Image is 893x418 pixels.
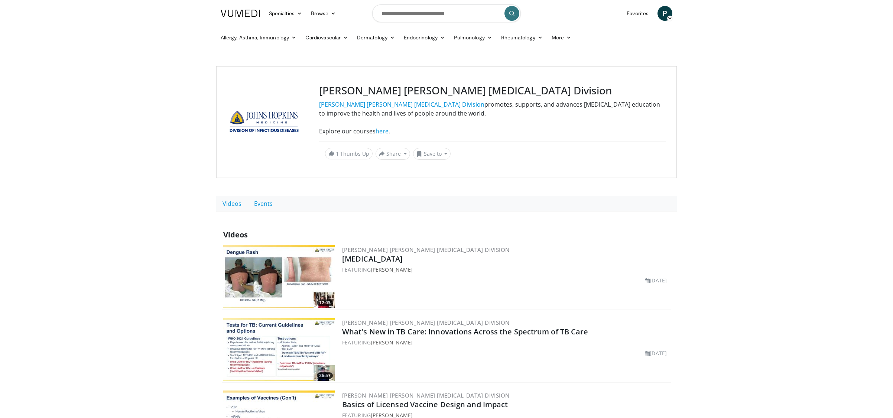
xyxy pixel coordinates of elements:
a: Videos [216,196,248,211]
a: Rheumatology [497,30,547,45]
a: More [547,30,576,45]
a: Favorites [622,6,653,21]
a: [PERSON_NAME] [PERSON_NAME] [MEDICAL_DATA] Division [342,246,510,253]
a: [PERSON_NAME] [371,339,413,346]
span: 1 [336,150,339,157]
a: [PERSON_NAME] [PERSON_NAME] [MEDICAL_DATA] Division [319,100,484,108]
a: Specialties [264,6,306,21]
span: Videos [223,230,248,240]
img: 9402e814-ecf7-4823-b843-67a6d0993fee.300x170_q85_crop-smart_upscale.jpg [223,245,335,308]
a: Allergy, Asthma, Immunology [216,30,301,45]
p: promotes, supports, and advances [MEDICAL_DATA] education to improve the health and lives of peop... [319,100,666,136]
div: FEATURING [342,266,670,273]
a: 1 Thumbs Up [325,148,373,159]
span: 12:03 [317,299,333,306]
div: FEATURING [342,338,670,346]
a: Endocrinology [399,30,449,45]
a: Cardiovascular [301,30,353,45]
a: P [657,6,672,21]
a: [PERSON_NAME] [PERSON_NAME] [MEDICAL_DATA] Division [342,392,510,399]
li: [DATE] [645,276,667,284]
span: 26:57 [317,372,333,379]
a: Browse [306,6,341,21]
h3: [PERSON_NAME] [PERSON_NAME] [MEDICAL_DATA] Division [319,84,666,97]
a: 12:03 [223,245,335,308]
a: Pulmonology [449,30,497,45]
button: Save to [413,148,451,160]
a: Basics of Licensed Vaccine Design and Impact [342,399,508,409]
img: c37eaa99-73d1-470f-bc8f-8b7a14a6b8b4.300x170_q85_crop-smart_upscale.jpg [223,318,335,381]
a: [PERSON_NAME] [PERSON_NAME] [MEDICAL_DATA] Division [342,319,510,326]
a: here [376,127,389,135]
a: [MEDICAL_DATA] [342,254,403,264]
img: VuMedi Logo [221,10,260,17]
a: What's New in TB Care: Innovations Across the Spectrum of TB Care [342,327,588,337]
li: [DATE] [645,349,667,357]
a: Events [248,196,279,211]
a: Dermatology [353,30,399,45]
a: [PERSON_NAME] [371,266,413,273]
a: 26:57 [223,318,335,381]
button: Share [376,148,410,160]
input: Search topics, interventions [372,4,521,22]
